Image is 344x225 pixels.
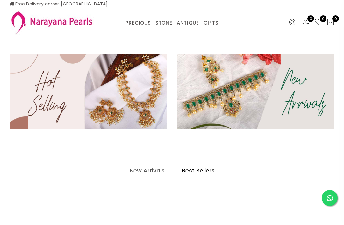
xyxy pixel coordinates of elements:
a: GIFTS [204,18,219,28]
h4: Best Sellers [182,167,215,174]
span: 0 [332,15,339,22]
a: 0 [314,18,322,26]
button: 0 [327,18,334,26]
a: 0 [302,18,310,26]
span: 0 [307,15,314,22]
h4: New Arrivals [130,167,165,174]
span: 0 [320,15,326,22]
a: ANTIQUE [177,18,199,28]
a: STONE [155,18,172,28]
span: Free Delivery across [GEOGRAPHIC_DATA] [10,1,108,7]
a: PRECIOUS [125,18,151,28]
